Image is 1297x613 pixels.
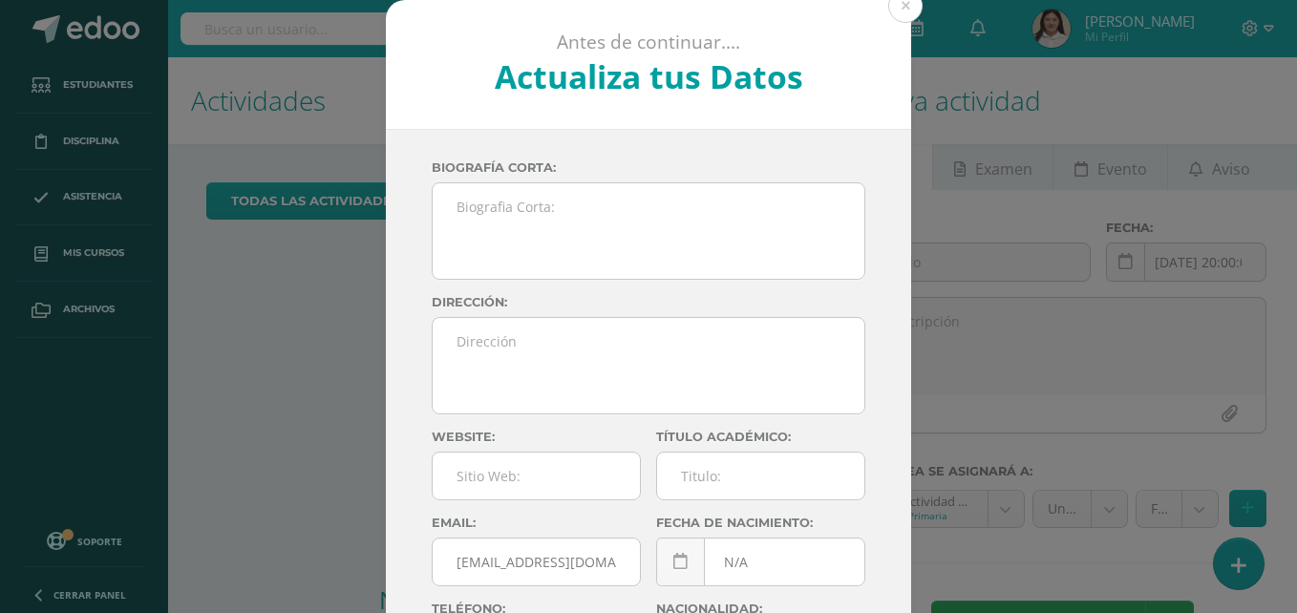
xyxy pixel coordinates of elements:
input: Titulo: [657,453,864,499]
p: Antes de continuar.... [437,31,861,54]
label: Dirección: [432,295,865,309]
label: Título académico: [656,430,865,444]
label: Website: [432,430,641,444]
label: Email: [432,516,641,530]
label: Fecha de nacimiento: [656,516,865,530]
input: Fecha de Nacimiento: [657,539,864,585]
h2: Actualiza tus Datos [437,54,861,98]
input: Sitio Web: [433,453,640,499]
label: Biografía corta: [432,160,865,175]
input: Correo Electronico: [433,539,640,585]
